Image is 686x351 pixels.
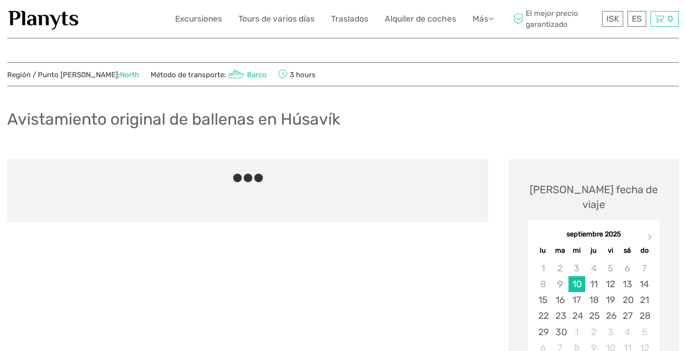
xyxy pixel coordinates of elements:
[278,68,316,81] span: 3 hours
[619,260,636,276] div: Not available sábado, 6 de septiembre de 2025
[552,276,568,292] div: Not available martes, 9 de septiembre de 2025
[528,230,660,240] div: septiembre 2025
[619,308,636,324] div: Choose sábado, 27 de septiembre de 2025
[534,308,551,324] div: Choose lunes, 22 de septiembre de 2025
[585,292,602,308] div: Choose jueves, 18 de septiembre de 2025
[602,244,619,257] div: vi
[7,70,139,80] span: Región / Punto [PERSON_NAME]:
[602,292,619,308] div: Choose viernes, 19 de septiembre de 2025
[534,324,551,340] div: Choose lunes, 29 de septiembre de 2025
[552,244,568,257] div: ma
[552,308,568,324] div: Choose martes, 23 de septiembre de 2025
[585,244,602,257] div: ju
[619,244,636,257] div: sá
[534,276,551,292] div: Not available lunes, 8 de septiembre de 2025
[7,7,80,31] img: 1453-555b4ac7-172b-4ae9-927d-298d0724a4f4_logo_small.jpg
[226,70,267,79] a: Barco
[511,8,600,29] span: El mejor precio garantizado
[602,276,619,292] div: Choose viernes, 12 de septiembre de 2025
[568,308,585,324] div: Choose miércoles, 24 de septiembre de 2025
[627,11,646,27] div: ES
[534,292,551,308] div: Choose lunes, 15 de septiembre de 2025
[175,12,222,26] a: Excursiones
[534,260,551,276] div: Not available lunes, 1 de septiembre de 2025
[568,292,585,308] div: Choose miércoles, 17 de septiembre de 2025
[473,12,494,26] a: Más
[7,109,340,129] h1: Avistamiento original de ballenas en Húsavík
[602,324,619,340] div: Choose viernes, 3 de octubre de 2025
[636,260,652,276] div: Not available domingo, 7 de septiembre de 2025
[568,324,585,340] div: Choose miércoles, 1 de octubre de 2025
[552,292,568,308] div: Choose martes, 16 de septiembre de 2025
[331,12,368,26] a: Traslados
[238,12,315,26] a: Tours de varios días
[602,308,619,324] div: Choose viernes, 26 de septiembre de 2025
[619,292,636,308] div: Choose sábado, 20 de septiembre de 2025
[534,244,551,257] div: lu
[585,308,602,324] div: Choose jueves, 25 de septiembre de 2025
[636,292,652,308] div: Choose domingo, 21 de septiembre de 2025
[585,260,602,276] div: Not available jueves, 4 de septiembre de 2025
[385,12,456,26] a: Alquiler de coches
[568,244,585,257] div: mi
[151,68,267,81] span: Método de transporte:
[606,14,619,23] span: ISK
[568,276,585,292] div: Choose miércoles, 10 de septiembre de 2025
[619,276,636,292] div: Choose sábado, 13 de septiembre de 2025
[666,14,674,23] span: 0
[636,276,652,292] div: Choose domingo, 14 de septiembre de 2025
[552,324,568,340] div: Choose martes, 30 de septiembre de 2025
[552,260,568,276] div: Not available martes, 2 de septiembre de 2025
[518,182,669,212] div: [PERSON_NAME] fecha de viaje
[636,244,652,257] div: do
[585,324,602,340] div: Choose jueves, 2 de octubre de 2025
[636,308,652,324] div: Choose domingo, 28 de septiembre de 2025
[619,324,636,340] div: Choose sábado, 4 de octubre de 2025
[120,70,139,79] a: North
[568,260,585,276] div: Not available miércoles, 3 de septiembre de 2025
[643,232,659,247] button: Next Month
[602,260,619,276] div: Not available viernes, 5 de septiembre de 2025
[636,324,652,340] div: Choose domingo, 5 de octubre de 2025
[585,276,602,292] div: Choose jueves, 11 de septiembre de 2025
